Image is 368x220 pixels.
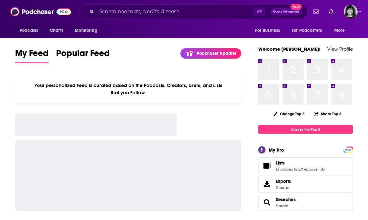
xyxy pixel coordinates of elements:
a: View Profile [327,46,353,52]
a: 0 episode lists [301,167,325,171]
span: Searches [258,194,353,211]
a: Lists [276,160,325,166]
a: PRO [344,147,352,152]
span: For Podcasters [292,26,322,35]
span: Charts [50,26,63,35]
button: open menu [251,25,288,37]
a: Popular Feed [56,48,110,63]
input: Search podcasts, credits, & more... [96,7,254,17]
span: Exports [260,180,273,188]
button: Change Top 8 [269,110,308,118]
span: Exports [276,178,291,184]
a: Show notifications dropdown [311,6,321,17]
a: Exports [258,176,353,193]
span: Lists [276,160,285,166]
a: 3 saved [276,204,288,208]
span: Logged in as parkdalepublicity1 [344,5,358,19]
span: Podcasts [20,26,38,35]
div: My Pro [269,147,284,153]
span: 0 items [276,185,291,190]
a: Welcome [PERSON_NAME]! [258,46,321,52]
a: Searches [276,197,296,202]
span: For Business [255,26,280,35]
button: open menu [15,25,46,37]
span: Open Advanced [273,10,299,13]
a: 13 podcast lists [276,167,300,171]
a: Searches [260,198,273,207]
button: Share Top 8 [313,108,342,120]
span: ⌘ K [254,8,265,16]
button: open menu [288,25,331,37]
a: Lists [260,161,273,170]
button: open menu [70,25,105,37]
img: User Profile [344,5,358,19]
a: Show notifications dropdown [326,6,336,17]
span: Lists [258,157,353,174]
button: Open AdvancedNew [270,8,302,15]
a: Charts [46,25,67,37]
div: Your personalized Feed is curated based on the Podcasts, Creators, Users, and Lists that you Follow. [15,75,241,103]
span: More [334,26,345,35]
span: New [290,4,302,10]
p: Podchaser Update! [197,51,236,56]
button: Show profile menu [344,5,358,19]
a: My Feed [15,48,49,63]
span: PRO [344,148,352,152]
img: Podchaser - Follow, Share and Rate Podcasts [10,6,71,18]
a: Create My Top 8 [258,125,353,134]
span: Monitoring [75,26,97,35]
button: open menu [330,25,353,37]
div: Search podcasts, credits, & more... [79,4,307,19]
